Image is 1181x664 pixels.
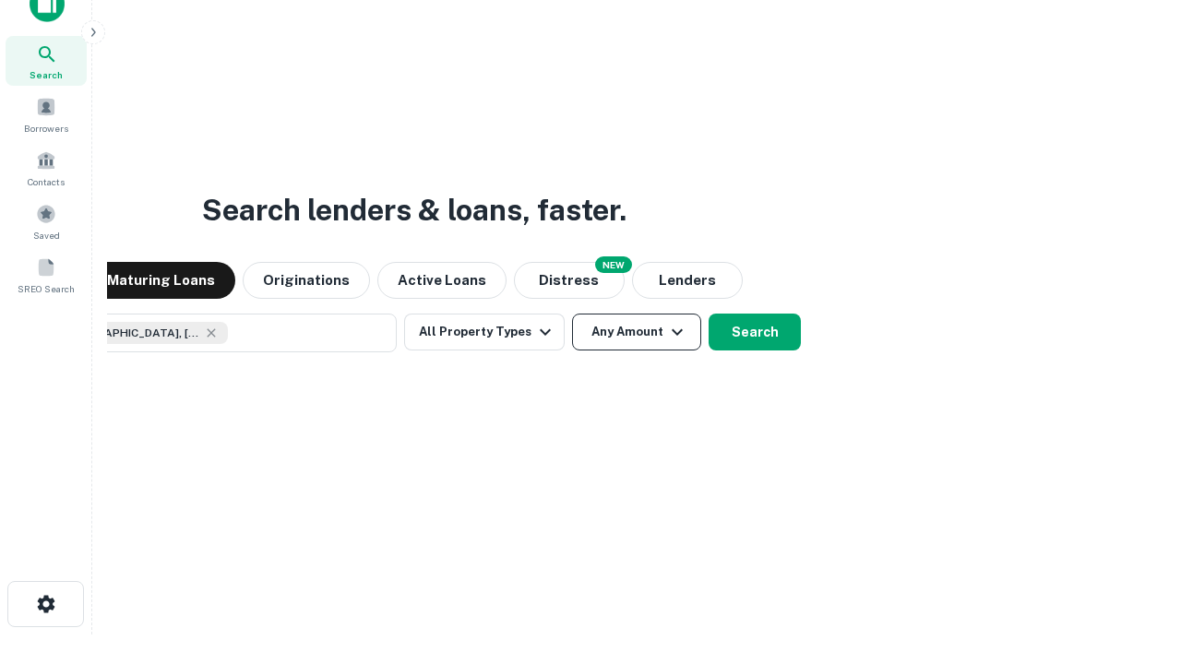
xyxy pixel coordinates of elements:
[6,36,87,86] a: Search
[202,188,626,232] h3: Search lenders & loans, faster.
[24,121,68,136] span: Borrowers
[6,143,87,193] a: Contacts
[28,314,397,352] button: [GEOGRAPHIC_DATA], [GEOGRAPHIC_DATA], [GEOGRAPHIC_DATA]
[6,250,87,300] a: SREO Search
[709,314,801,350] button: Search
[1089,516,1181,605] iframe: Chat Widget
[33,228,60,243] span: Saved
[87,262,235,299] button: Maturing Loans
[62,325,200,341] span: [GEOGRAPHIC_DATA], [GEOGRAPHIC_DATA], [GEOGRAPHIC_DATA]
[18,281,75,296] span: SREO Search
[595,256,632,273] div: NEW
[6,196,87,246] a: Saved
[404,314,565,350] button: All Property Types
[572,314,701,350] button: Any Amount
[377,262,507,299] button: Active Loans
[243,262,370,299] button: Originations
[30,67,63,82] span: Search
[6,89,87,139] a: Borrowers
[28,174,65,189] span: Contacts
[632,262,743,299] button: Lenders
[514,262,625,299] button: Search distressed loans with lien and other non-mortgage details.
